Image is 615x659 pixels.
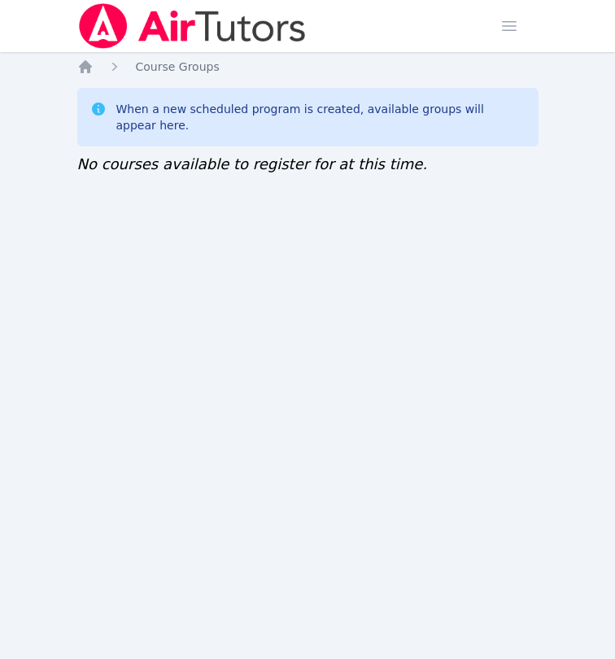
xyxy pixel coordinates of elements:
[77,155,428,172] span: No courses available to register for at this time.
[77,59,539,75] nav: Breadcrumb
[136,60,220,73] span: Course Groups
[116,101,526,133] div: When a new scheduled program is created, available groups will appear here.
[136,59,220,75] a: Course Groups
[77,3,307,49] img: Air Tutors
